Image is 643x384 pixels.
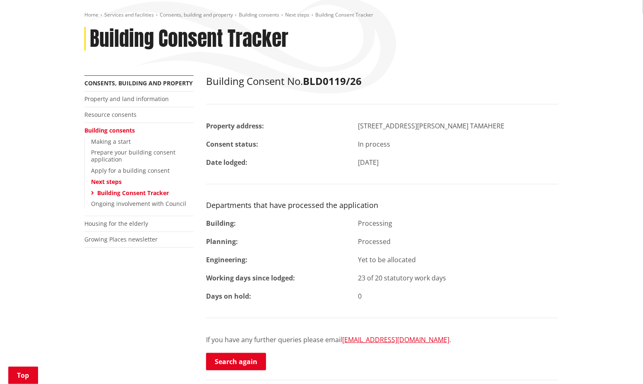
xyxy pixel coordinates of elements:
[84,126,135,134] a: Building consents
[206,158,247,167] strong: Date lodged:
[342,335,449,344] a: [EMAIL_ADDRESS][DOMAIN_NAME]
[315,11,373,18] span: Building Consent Tracker
[239,11,279,18] a: Building consents
[90,27,288,51] h1: Building Consent Tracker
[352,139,565,149] div: In process
[84,95,169,103] a: Property and land information
[352,273,565,283] div: 23 of 20 statutory work days
[84,79,193,87] a: Consents, building and property
[8,367,38,384] a: Top
[160,11,233,18] a: Consents, building and property
[97,189,169,197] a: Building Consent Tracker
[206,75,559,87] h2: Building Consent No.
[84,235,158,243] a: Growing Places newsletter
[285,11,310,18] a: Next steps
[91,138,131,145] a: Making a start
[206,219,236,228] strong: Building:
[206,140,258,149] strong: Consent status:
[84,11,98,18] a: Home
[605,349,635,379] iframe: Messenger Launcher
[352,157,565,167] div: [DATE]
[91,200,186,208] a: Ongoing involvement with Council
[206,273,295,283] strong: Working days since lodged:
[91,178,122,186] a: Next steps
[206,121,264,130] strong: Property address:
[91,167,170,174] a: Apply for a building consent
[84,111,137,118] a: Resource consents
[206,255,247,264] strong: Engineering:
[206,237,238,246] strong: Planning:
[352,255,565,265] div: Yet to be allocated
[84,220,148,227] a: Housing for the elderly
[352,237,565,246] div: Processed
[206,292,251,301] strong: Days on hold:
[206,353,266,370] a: Search again
[206,335,559,345] p: If you have any further queries please email .
[91,148,175,163] a: Prepare your building consent application
[352,218,565,228] div: Processing
[104,11,154,18] a: Services and facilities
[303,74,362,88] strong: BLD0119/26
[352,121,565,131] div: [STREET_ADDRESS][PERSON_NAME] TAMAHERE
[206,201,559,210] h3: Departments that have processed the application
[352,291,565,301] div: 0
[84,12,559,19] nav: breadcrumb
